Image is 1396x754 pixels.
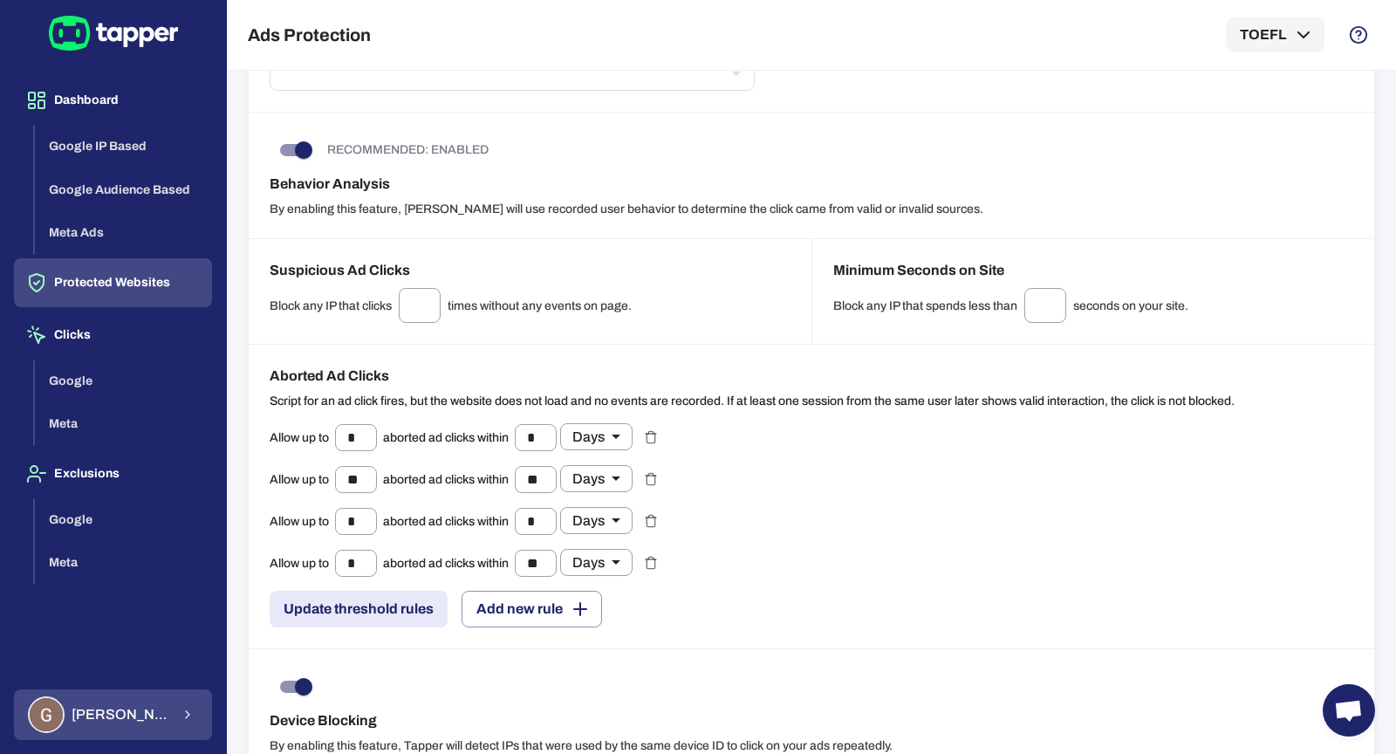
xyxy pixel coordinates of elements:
button: Protected Websites [14,258,212,307]
div: Allow up to aborted ad clicks within [270,507,633,535]
a: Google [35,511,212,525]
p: Script for an ad click fires, but the website does not load and no events are recorded. If at lea... [270,394,1235,409]
h6: Behavior Analysis [270,174,1353,195]
div: Allow up to aborted ad clicks within [270,423,633,451]
div: Days [560,549,633,576]
h6: Minimum Seconds on Site [833,260,1354,281]
button: Clicks [14,311,212,360]
a: Meta [35,554,212,569]
button: Meta [35,541,212,585]
p: By enabling this feature, Tapper will detect IPs that were used by the same device ID to click on... [270,738,1353,754]
button: Dashboard [14,76,212,125]
div: Days [560,507,633,534]
a: Meta [35,415,212,430]
p: By enabling this feature, [PERSON_NAME] will use recorded user behavior to determine the click ca... [270,202,1353,217]
div: Allow up to aborted ad clicks within [270,465,633,493]
button: Update threshold rules [270,591,448,627]
div: Days [560,465,633,492]
h6: Device Blocking [270,710,1353,731]
a: Exclusions [14,465,212,480]
a: Google [35,372,212,387]
h5: Ads Protection [248,24,371,45]
a: Google Audience Based [35,181,212,195]
h6: Suspicious Ad Clicks [270,260,790,281]
div: Days [560,423,633,450]
a: Clicks [14,326,212,341]
button: Meta Ads [35,211,212,255]
button: TOEFL [1226,17,1324,52]
a: Dashboard [14,92,212,106]
button: Meta [35,402,212,446]
p: RECOMMENDED: ENABLED [327,142,489,158]
a: Google IP Based [35,138,212,153]
a: Meta Ads [35,224,212,239]
button: Exclusions [14,449,212,498]
div: Block any IP that clicks times without any events on page. [270,288,790,323]
button: Add new rule [462,591,602,627]
img: Guillaume Lebelle [30,698,63,731]
a: Open chat [1323,684,1375,737]
span: [PERSON_NAME] Lebelle [72,706,170,723]
div: Block any IP that spends less than seconds on your site. [833,288,1354,323]
button: Google IP Based [35,125,212,168]
div: Allow up to aborted ad clicks within [270,549,633,577]
h6: Aborted Ad Clicks [270,366,1235,387]
a: Protected Websites [14,274,212,289]
button: Guillaume Lebelle[PERSON_NAME] Lebelle [14,689,212,740]
button: Google [35,498,212,542]
button: Google Audience Based [35,168,212,212]
button: Google [35,360,212,403]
